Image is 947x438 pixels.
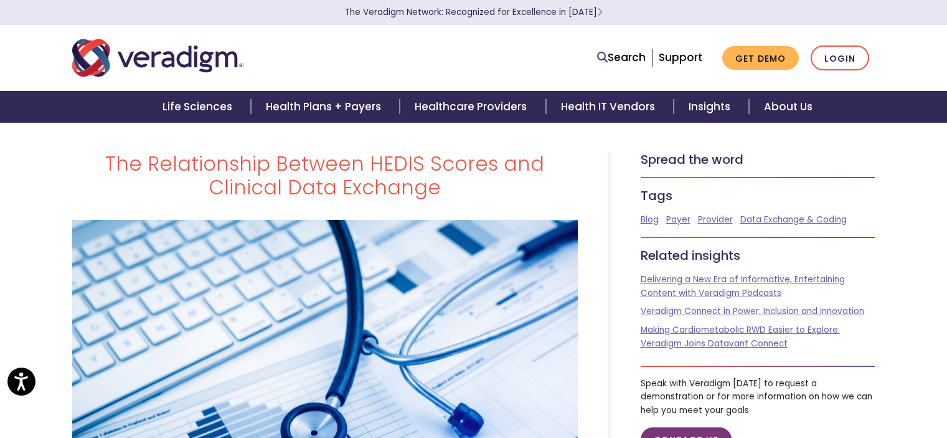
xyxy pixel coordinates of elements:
a: Data Exchange & Coding [740,214,847,226]
a: Insights [674,91,749,123]
a: Blog [641,214,659,226]
a: Veradigm Connect in Power: Inclusion and Innovation [641,305,864,317]
span: Learn More [597,6,603,18]
a: Life Sciences [148,91,251,123]
a: Provider [698,214,733,226]
a: The Veradigm Network: Recognized for Excellence in [DATE]Learn More [345,6,603,18]
a: Making Cardiometabolic RWD Easier to Explore: Veradigm Joins Datavant Connect [641,324,840,350]
h5: Related insights [641,248,875,263]
img: Veradigm logo [72,37,243,79]
a: About Us [749,91,827,123]
a: Health IT Vendors [546,91,674,123]
a: Search [597,49,646,66]
h5: Spread the word [641,152,875,167]
a: Login [811,45,869,71]
a: Healthcare Providers [400,91,545,123]
h1: The Relationship Between HEDIS Scores and Clinical Data Exchange [72,152,578,200]
a: Payer [666,214,690,226]
a: Get Demo [722,46,799,70]
p: Speak with Veradigm [DATE] to request a demonstration or for more information on how we can help ... [641,377,875,417]
h5: Tags [641,188,875,203]
a: Support [659,50,702,65]
a: Health Plans + Payers [251,91,400,123]
a: Delivering a New Era of Informative, Entertaining Content with Veradigm Podcasts [641,274,845,299]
